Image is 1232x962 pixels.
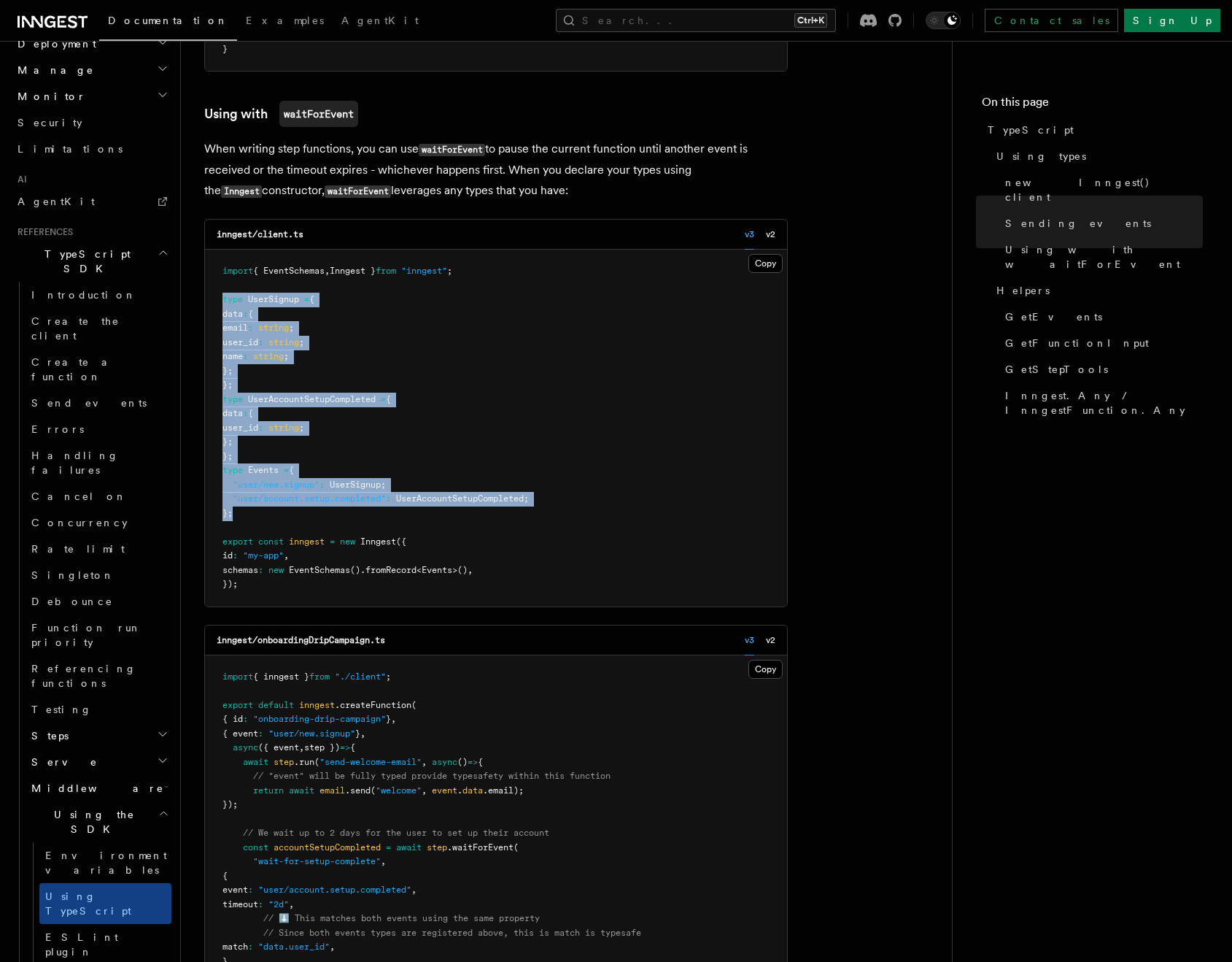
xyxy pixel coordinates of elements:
[386,842,391,853] span: =
[991,277,1203,304] a: Helpers
[217,635,385,645] code: inngest/onboardingDripCampaign.ts
[345,785,371,796] span: .send
[284,351,289,361] span: ;
[268,899,289,909] span: "2d"
[985,9,1118,32] a: Contact sales
[26,282,171,308] a: Introduction
[279,101,358,127] code: waitForEvent
[982,93,1203,117] h4: On this page
[243,842,268,853] span: const
[999,304,1203,330] a: GetEvents
[222,451,233,461] span: };
[12,241,171,282] button: TypeScript SDK
[222,714,243,724] span: { id
[26,723,171,749] button: Steps
[253,714,386,724] span: "onboarding-drip-campaign"
[253,856,381,866] span: "wait-for-setup-complete"
[222,323,248,333] span: email
[222,266,253,276] span: import
[325,266,330,276] span: ,
[222,380,233,390] span: };
[222,508,233,518] span: };
[222,728,258,739] span: { event
[31,397,147,409] span: Send events
[411,700,417,710] span: (
[1124,9,1220,32] a: Sign Up
[376,785,422,796] span: "welcome"
[524,493,529,504] span: ;
[258,536,284,547] span: const
[12,63,94,77] span: Manage
[31,356,118,382] span: Create a function
[31,704,92,715] span: Testing
[1005,336,1149,350] span: GetFunctionInput
[325,185,391,198] code: waitForEvent
[243,309,248,319] span: :
[411,885,417,895] span: ,
[319,480,325,490] span: :
[222,799,238,809] span: });
[253,785,284,796] span: return
[248,465,279,475] span: Events
[478,757,483,767] span: {
[386,672,391,682] span: ;
[253,771,611,781] span: // "event" will be fully typed provide typesafety within this function
[258,423,263,433] span: :
[31,622,142,648] span: Function run priority
[355,728,360,739] span: }
[483,785,524,796] span: .email);
[996,149,1086,163] span: Using types
[26,728,69,743] span: Steps
[246,15,324,26] span: Examples
[289,323,294,333] span: ;
[222,366,233,376] span: };
[468,757,478,767] span: =>
[284,465,289,475] span: =
[233,493,386,504] span: "user/account.setup.completed"
[26,807,158,836] span: Using the SDK
[31,490,127,502] span: Cancel on
[996,283,1050,298] span: Helpers
[243,828,549,838] span: // We wait up to 2 days for the user to set up their account
[556,9,836,32] button: Search...Ctrl+K
[263,913,540,923] span: // ⬇️ This matches both events using the same property
[12,89,86,104] span: Monitor
[12,36,96,51] span: Deployment
[237,4,333,39] a: Examples
[457,785,462,796] span: .
[12,188,171,215] a: AgentKit
[233,550,238,561] span: :
[1005,388,1203,417] span: Inngest.Any / InngestFunction.Any
[222,672,253,682] span: import
[274,842,381,853] span: accountSetupCompleted
[248,942,253,952] span: :
[376,266,396,276] span: from
[766,220,775,250] button: v2
[299,423,304,433] span: ;
[253,672,309,682] span: { inngest }
[299,742,304,753] span: ,
[340,742,350,753] span: =>
[26,562,171,588] a: Singleton
[258,700,294,710] span: default
[452,565,468,575] span: >()
[258,323,289,333] span: string
[31,569,115,581] span: Singleton
[31,517,128,528] span: Concurrency
[26,588,171,615] a: Debounce
[26,442,171,483] a: Handling failures
[26,775,171,801] button: Middleware
[457,757,468,767] span: ()
[222,423,258,433] span: user_id
[222,337,258,347] span: user_id
[381,480,386,490] span: ;
[386,714,391,724] span: }
[45,890,131,917] span: Using TypeScript
[419,144,485,156] code: waitForEvent
[31,289,136,301] span: Introduction
[31,315,120,342] span: Create the client
[204,101,358,127] a: Using withwaitForEvent
[468,565,473,575] span: ,
[982,117,1203,143] a: TypeScript
[381,856,386,866] span: ,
